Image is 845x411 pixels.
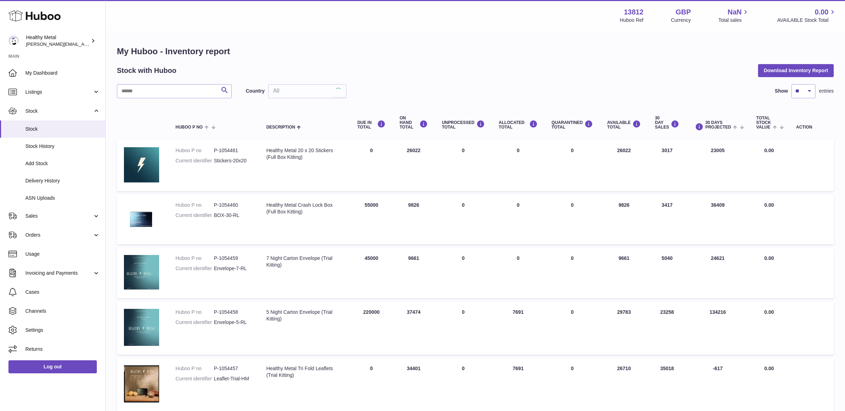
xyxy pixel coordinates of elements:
span: 0 [571,255,574,261]
span: 0 [571,309,574,315]
td: 134216 [686,302,749,355]
td: 0 [435,140,492,191]
dd: Stickers-20x20 [214,157,252,164]
dt: Huboo P no [176,255,214,262]
td: 26022 [600,140,648,191]
div: Healthy Metal Crash Lock Box (Full Box Kitting) [266,202,343,215]
span: Orders [25,232,93,238]
dt: Current identifier [176,157,214,164]
dt: Current identifier [176,212,214,219]
span: ASN Uploads [25,195,100,201]
span: Channels [25,308,100,315]
div: ON HAND Total [400,116,428,130]
a: 0.00 AVAILABLE Stock Total [777,7,837,24]
button: Download Inventory Report [758,64,834,77]
span: 0.00 [815,7,828,17]
td: 3017 [648,140,686,191]
td: 0 [350,140,393,191]
div: Healthy Metal [26,34,89,48]
div: Huboo Ref [620,17,644,24]
span: Add Stock [25,160,100,167]
a: NaN Total sales [718,7,750,24]
div: Action [796,125,827,130]
td: 29783 [600,302,648,355]
span: 30 DAYS PROJECTED [705,120,731,130]
td: 23258 [648,302,686,355]
td: 9661 [393,248,435,298]
div: Currency [671,17,691,24]
h1: My Huboo - Inventory report [117,46,834,57]
img: product image [124,202,159,236]
span: 0.00 [764,366,774,371]
span: Stock History [25,143,100,150]
td: 5040 [648,248,686,298]
dt: Huboo P no [176,365,214,372]
span: 0.00 [764,309,774,315]
strong: GBP [676,7,691,17]
span: Sales [25,213,93,219]
td: 37474 [393,302,435,355]
div: Healthy Metal Tri Fold Leaflets (Trial Kitting) [266,365,343,379]
dd: BOX-30-RL [214,212,252,219]
span: AVAILABLE Stock Total [777,17,837,24]
span: Returns [25,346,100,353]
span: Cases [25,289,100,295]
td: 0 [435,195,492,244]
span: [PERSON_NAME][EMAIL_ADDRESS][DOMAIN_NAME] [26,41,141,47]
td: 26022 [393,140,435,191]
dt: Huboo P no [176,309,214,316]
td: 0 [435,248,492,298]
span: Stock [25,126,100,132]
div: 5 Night Carton Envelope (Trial Kitting) [266,309,343,322]
a: Log out [8,360,97,373]
td: 3417 [648,195,686,244]
td: 24621 [686,248,749,298]
td: 0 [492,248,545,298]
td: 55000 [350,195,393,244]
label: Show [775,88,788,94]
img: jose@healthy-metal.com [8,36,19,46]
label: Country [246,88,265,94]
div: 30 DAY SALES [655,116,679,130]
td: 9826 [600,195,648,244]
td: 36409 [686,195,749,244]
span: 0.00 [764,148,774,153]
dt: Current identifier [176,375,214,382]
span: 0.00 [764,202,774,208]
div: AVAILABLE Total [607,120,641,130]
span: 0 [571,366,574,371]
span: 0.00 [764,255,774,261]
dt: Current identifier [176,265,214,272]
strong: 13812 [624,7,644,17]
span: Delivery History [25,178,100,184]
td: 9826 [393,195,435,244]
td: 23005 [686,140,749,191]
h2: Stock with Huboo [117,66,176,75]
span: Huboo P no [176,125,203,130]
dd: P-1054459 [214,255,252,262]
dd: P-1054457 [214,365,252,372]
div: QUARANTINED Total [552,120,593,130]
img: product image [124,365,159,403]
td: 0 [492,195,545,244]
span: Stock [25,108,93,114]
span: Invoicing and Payments [25,270,93,276]
span: Total sales [718,17,750,24]
img: product image [124,147,159,182]
span: Settings [25,327,100,334]
span: Total stock value [756,116,771,130]
dd: P-1054460 [214,202,252,208]
dd: Leaflet-Trial-HM [214,375,252,382]
div: ALLOCATED Total [499,120,538,130]
span: Description [266,125,295,130]
span: Usage [25,251,100,257]
img: product image [124,255,159,289]
dt: Huboo P no [176,202,214,208]
td: 220000 [350,302,393,355]
td: 7691 [492,302,545,355]
img: product image [124,309,159,346]
div: UNPROCESSED Total [442,120,485,130]
span: 0 [571,148,574,153]
dt: Current identifier [176,319,214,326]
span: entries [819,88,834,94]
